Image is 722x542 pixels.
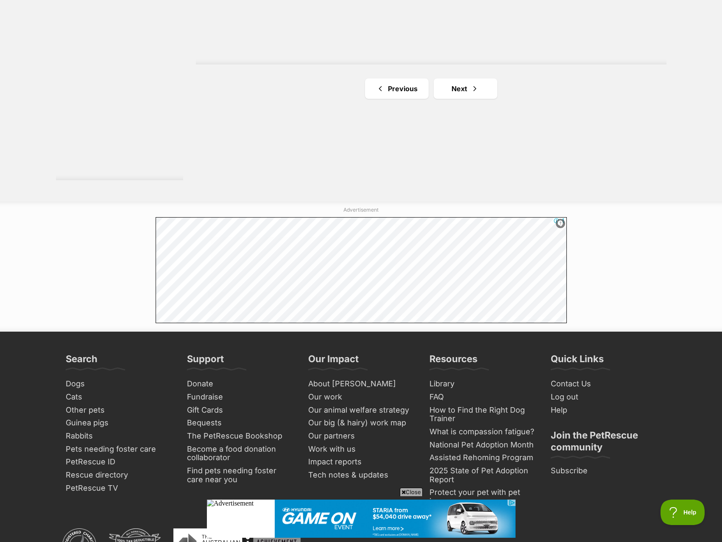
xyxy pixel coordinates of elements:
[305,469,418,482] a: Tech notes & updates
[426,464,539,486] a: 2025 State of Pet Adoption Report
[426,391,539,404] a: FAQ
[196,78,666,99] nav: Pagination
[305,455,418,469] a: Impact reports
[426,439,539,452] a: National Pet Adoption Month
[207,500,516,538] iframe: Advertisement
[426,404,539,425] a: How to Find the Right Dog Trainer
[187,353,224,370] h3: Support
[62,377,175,391] a: Dogs
[62,443,175,456] a: Pets needing foster care
[62,391,175,404] a: Cats
[305,416,418,430] a: Our big (& hairy) work map
[426,451,539,464] a: Assisted Rehoming Program
[305,404,418,417] a: Our animal welfare strategy
[547,404,660,417] a: Help
[547,464,660,478] a: Subscribe
[365,78,429,99] a: Previous page
[305,377,418,391] a: About [PERSON_NAME]
[184,404,296,417] a: Gift Cards
[434,78,497,99] a: Next page
[426,377,539,391] a: Library
[305,430,418,443] a: Our partners
[62,430,175,443] a: Rabbits
[551,429,657,458] h3: Join the PetRescue community
[426,486,539,508] a: Protect your pet with pet insurance
[62,404,175,417] a: Other pets
[184,391,296,404] a: Fundraise
[547,377,660,391] a: Contact Us
[62,416,175,430] a: Guinea pigs
[184,464,296,486] a: Find pets needing foster care near you
[426,425,539,439] a: What is compassion fatigue?
[184,377,296,391] a: Donate
[184,443,296,464] a: Become a food donation collaborator
[547,391,660,404] a: Log out
[400,488,423,496] span: Close
[62,455,175,469] a: PetRescue ID
[661,500,705,525] iframe: Help Scout Beacon - Open
[62,482,175,495] a: PetRescue TV
[184,416,296,430] a: Bequests
[305,443,418,456] a: Work with us
[66,353,98,370] h3: Search
[62,469,175,482] a: Rescue directory
[551,353,604,370] h3: Quick Links
[184,430,296,443] a: The PetRescue Bookshop
[557,220,564,227] img: info.svg
[308,353,359,370] h3: Our Impact
[305,391,418,404] a: Our work
[429,353,477,370] h3: Resources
